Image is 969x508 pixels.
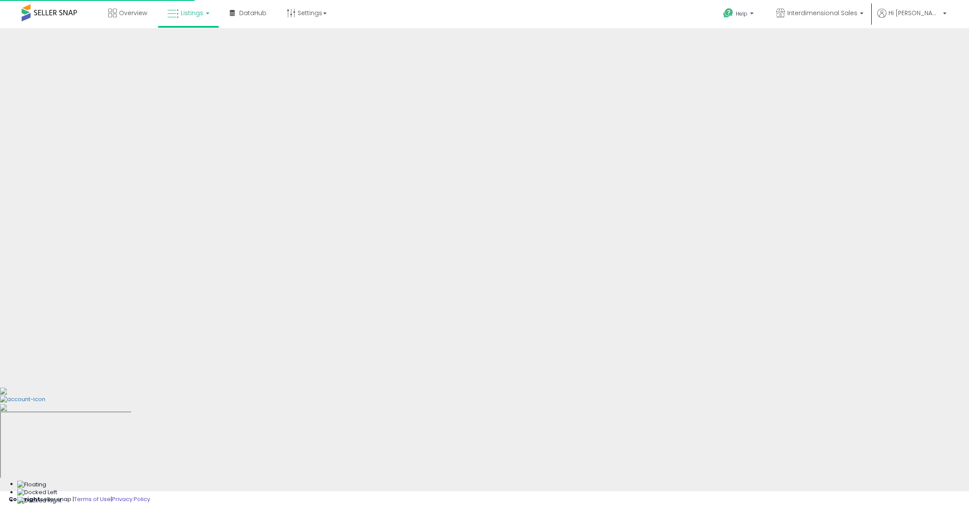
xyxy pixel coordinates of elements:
[716,1,762,28] a: Help
[787,9,857,17] span: Interdimensional Sales
[723,8,734,19] i: Get Help
[119,9,147,17] span: Overview
[736,10,748,17] span: Help
[239,9,266,17] span: DataHub
[17,497,61,505] img: Docked Right
[17,481,46,489] img: Floating
[877,9,947,28] a: Hi [PERSON_NAME]
[889,9,940,17] span: Hi [PERSON_NAME]
[181,9,203,17] span: Listings
[17,489,57,497] img: Docked Left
